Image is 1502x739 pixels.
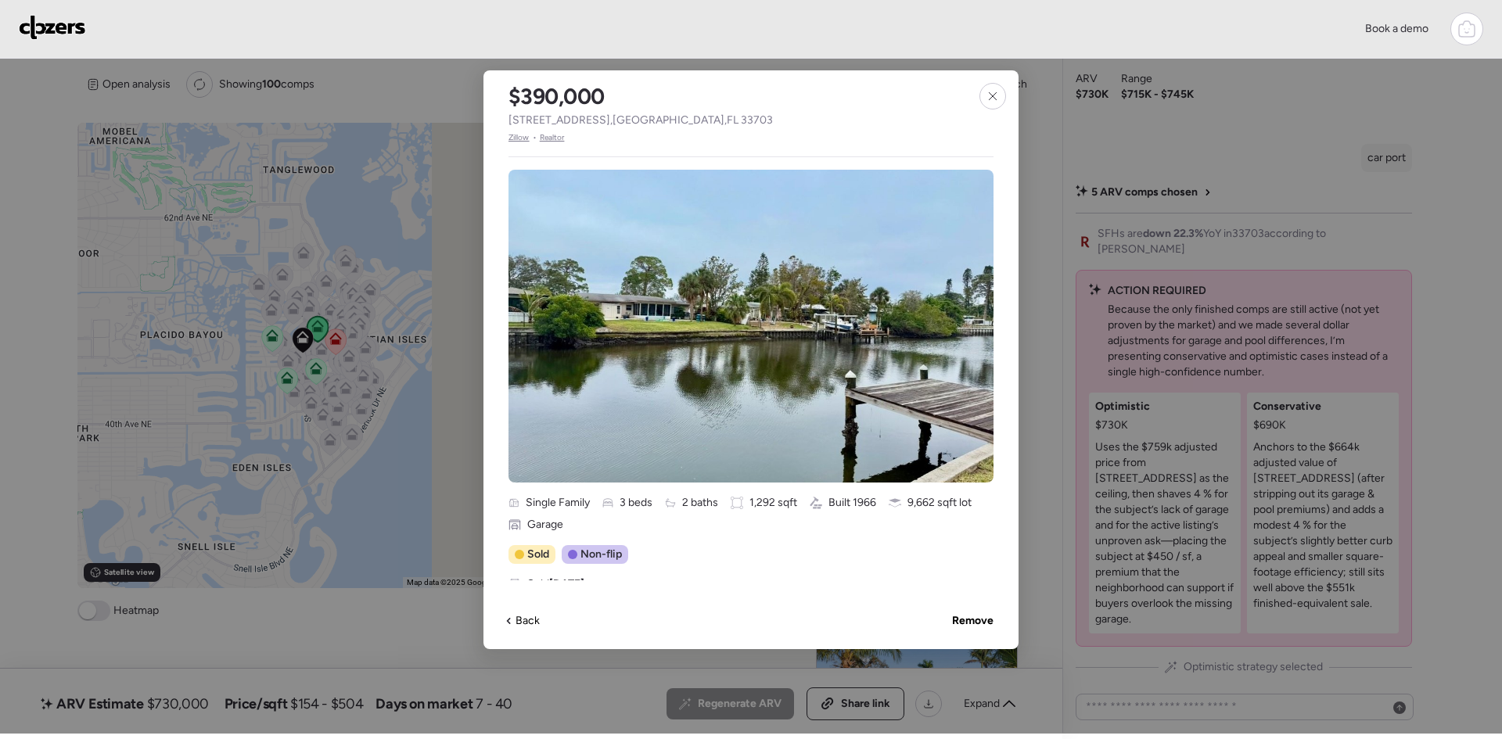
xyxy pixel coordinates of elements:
[527,547,549,562] span: Sold
[526,495,590,511] span: Single Family
[749,495,797,511] span: 1,292 sqft
[682,495,718,511] span: 2 baths
[549,577,584,590] span: [DATE]
[580,547,622,562] span: Non-flip
[527,576,584,592] span: Sold
[828,495,876,511] span: Built 1966
[19,15,86,40] img: Logo
[516,613,540,629] span: Back
[1365,22,1428,35] span: Book a demo
[533,131,537,144] span: •
[952,613,994,629] span: Remove
[508,131,530,144] span: Zillow
[907,495,972,511] span: 9,662 sqft lot
[540,131,565,144] span: Realtor
[508,83,605,109] h2: $390,000
[620,495,652,511] span: 3 beds
[527,517,563,533] span: Garage
[508,113,773,128] span: [STREET_ADDRESS] , [GEOGRAPHIC_DATA] , FL 33703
